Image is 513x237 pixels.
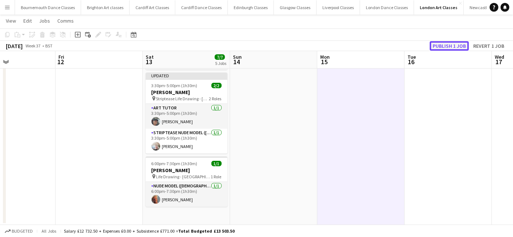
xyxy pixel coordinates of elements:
span: 3:30pm-5:00pm (1h30m) [152,83,198,88]
span: 13 [145,58,154,66]
span: 2 Roles [209,96,222,101]
span: Fri [58,54,64,60]
button: Bournemouth Dance Classes [15,0,81,15]
span: 15 [319,58,330,66]
h3: [PERSON_NAME] [146,89,227,96]
button: Brighton Art classes [81,0,130,15]
app-job-card: 6:00pm-7:30pm (1h30m)1/1[PERSON_NAME] Life Drawing - [GEOGRAPHIC_DATA]1 RoleNude Model ([DEMOGRAP... [146,156,227,207]
span: 12 [57,58,64,66]
span: All jobs [40,228,58,234]
span: Budgeted [12,229,33,234]
div: Updated [146,73,227,78]
span: 6:00pm-7:30pm (1h30m) [152,161,198,166]
div: [DATE] [6,42,23,50]
button: Cardiff Art Classes [130,0,175,15]
span: Life Drawing - [GEOGRAPHIC_DATA] [156,174,211,179]
span: Jobs [39,18,50,24]
span: Wed [495,54,504,60]
span: 14 [232,58,242,66]
span: 1/1 [211,161,222,166]
span: 1 Role [211,174,222,179]
button: London Art Classes [414,0,464,15]
span: Edit [23,18,32,24]
span: 16 [406,58,416,66]
button: Newcastle Classes [464,0,510,15]
a: View [3,16,19,26]
app-job-card: Updated3:30pm-5:00pm (1h30m)2/2[PERSON_NAME] Striptease Life Drawing - [PERSON_NAME]2 RolesArt Tu... [146,73,227,154]
button: Cardiff Dance Classes [175,0,228,15]
span: Mon [320,54,330,60]
div: 5 Jobs [215,61,226,66]
app-card-role: Nude Model ([DEMOGRAPHIC_DATA])1/16:00pm-7:30pm (1h30m)[PERSON_NAME] [146,182,227,207]
a: Comms [54,16,77,26]
button: Publish 1 job [430,41,469,51]
a: Edit [20,16,35,26]
span: Week 37 [24,43,42,48]
span: Sat [146,54,154,60]
div: BST [45,43,53,48]
div: Salary £12 732.50 + Expenses £0.00 + Subsistence £771.00 = [64,228,234,234]
app-card-role: Striptease Nude Model ([DEMOGRAPHIC_DATA])1/13:30pm-5:00pm (1h30m)[PERSON_NAME] [146,129,227,154]
app-card-role: Art Tutor1/13:30pm-5:00pm (1h30m)[PERSON_NAME] [146,104,227,129]
span: 7/7 [215,54,225,60]
button: Budgeted [4,227,34,235]
button: London Dance Classes [360,0,414,15]
span: 2/2 [211,83,222,88]
span: View [6,18,16,24]
span: Striptease Life Drawing - [PERSON_NAME] [156,96,209,101]
h3: [PERSON_NAME] [146,167,227,174]
button: Edinburgh Classes [228,0,274,15]
span: Comms [57,18,74,24]
span: Total Budgeted £13 503.50 [178,228,234,234]
span: Sun [233,54,242,60]
button: Liverpool Classes [317,0,360,15]
a: Jobs [36,16,53,26]
button: Glasgow Classes [274,0,317,15]
button: Revert 1 job [470,41,507,51]
span: Tue [407,54,416,60]
span: 17 [494,58,504,66]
